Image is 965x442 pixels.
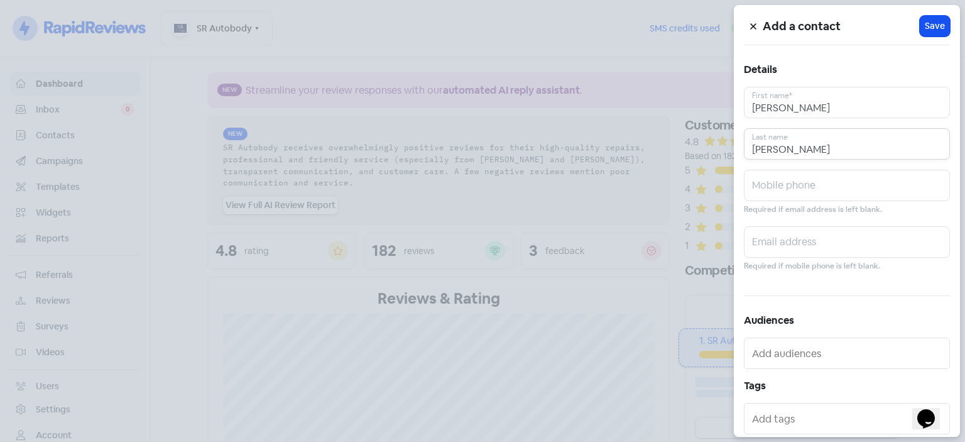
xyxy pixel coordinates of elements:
iframe: chat widget [912,392,952,429]
h5: Tags [744,377,950,395]
span: Save [925,19,945,33]
h5: Audiences [744,311,950,330]
input: Add audiences [752,343,944,363]
input: Last name [744,128,950,160]
h5: Details [744,60,950,79]
input: Add tags [752,409,944,429]
h5: Add a contact [763,17,920,36]
small: Required if email address is left blank. [744,204,882,216]
button: Save [920,16,950,36]
input: Mobile phone [744,170,950,201]
input: Email address [744,226,950,258]
small: Required if mobile phone is left blank. [744,260,880,272]
input: First name [744,87,950,118]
